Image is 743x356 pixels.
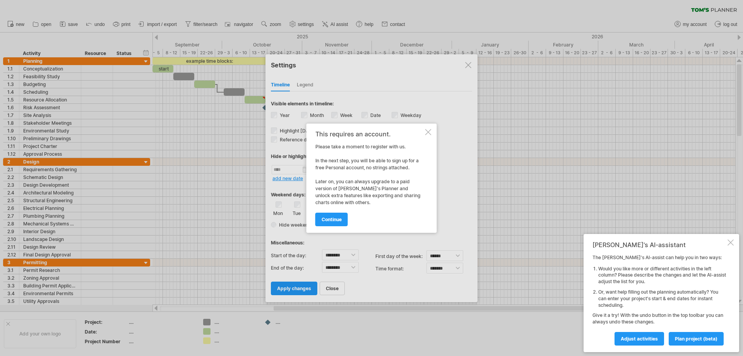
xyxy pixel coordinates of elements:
div: The [PERSON_NAME]'s AI-assist can help you in two ways: Give it a try! With the undo button in th... [592,255,726,345]
span: continue [322,217,342,222]
li: Or, want help filling out the planning automatically? You can enter your project's start & end da... [598,289,726,308]
span: plan project (beta) [675,336,717,342]
div: [PERSON_NAME]'s AI-assistant [592,241,726,249]
a: plan project (beta) [669,332,724,346]
div: This requires an account. [315,131,424,138]
div: Please take a moment to register with us. In the next step, you will be able to sign up for a fre... [315,131,424,226]
a: continue [315,213,348,226]
a: Adjust activities [615,332,664,346]
li: Would you like more or different activities in the left column? Please describe the changes and l... [598,266,726,285]
span: Adjust activities [621,336,658,342]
